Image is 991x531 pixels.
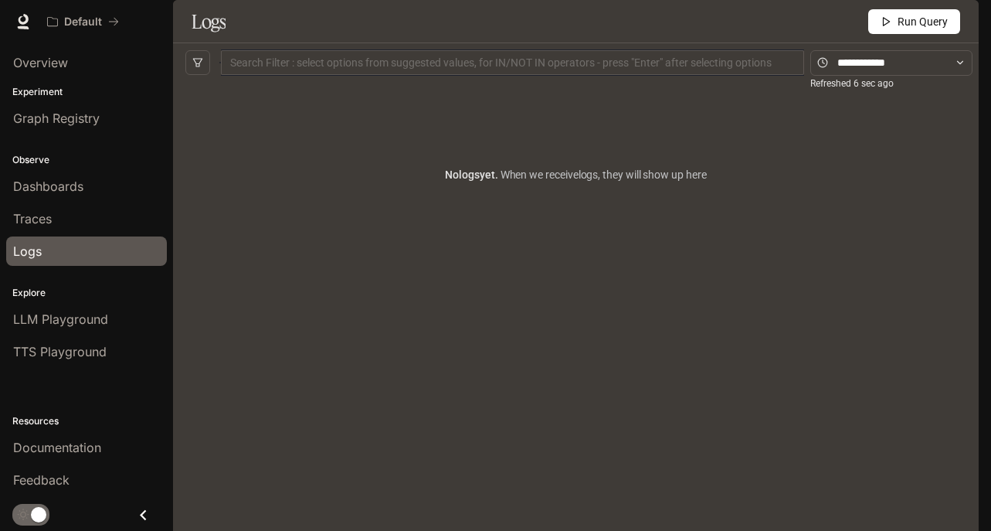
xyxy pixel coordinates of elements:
button: All workspaces [40,6,126,37]
h1: Logs [192,6,226,37]
span: Run Query [898,13,948,30]
p: Default [64,15,102,29]
article: No logs yet. [445,166,706,183]
span: filter [192,57,203,68]
button: filter [185,50,210,75]
article: Refreshed 6 sec ago [810,77,894,91]
span: When we receive logs , they will show up here [498,168,707,181]
button: Run Query [868,9,960,34]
